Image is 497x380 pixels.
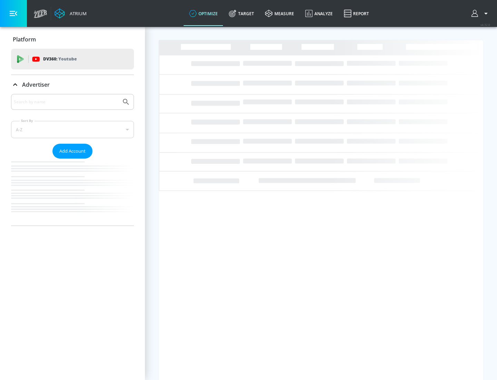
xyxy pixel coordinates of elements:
[22,81,50,88] p: Advertiser
[260,1,300,26] a: measure
[11,94,134,226] div: Advertiser
[11,159,134,226] nav: list of Advertiser
[184,1,223,26] a: optimize
[13,36,36,43] p: Platform
[223,1,260,26] a: Target
[55,8,87,19] a: Atrium
[14,97,118,106] input: Search by name
[300,1,338,26] a: Analyze
[43,55,77,63] p: DV360:
[20,118,35,123] label: Sort By
[59,147,86,155] span: Add Account
[338,1,374,26] a: Report
[11,121,134,138] div: A-Z
[480,23,490,27] span: v 4.32.0
[67,10,87,17] div: Atrium
[11,75,134,94] div: Advertiser
[11,49,134,69] div: DV360: Youtube
[58,55,77,63] p: Youtube
[11,30,134,49] div: Platform
[52,144,92,159] button: Add Account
